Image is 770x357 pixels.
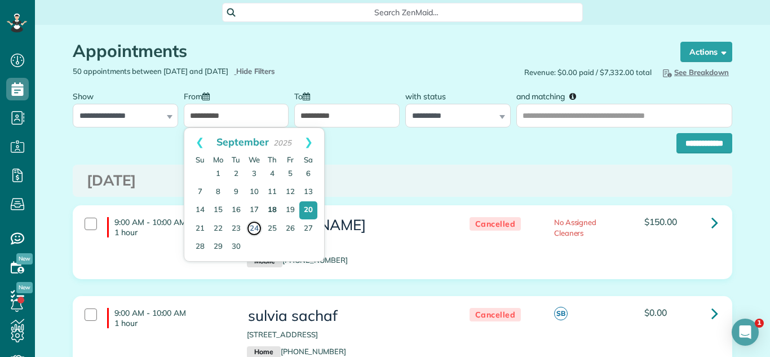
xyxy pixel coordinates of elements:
[209,201,227,219] a: 15
[287,155,294,164] span: Friday
[16,253,33,265] span: New
[299,220,317,238] a: 27
[249,155,260,164] span: Wednesday
[73,42,659,60] h1: Appointments
[184,128,215,156] a: Prev
[196,155,205,164] span: Sunday
[227,201,245,219] a: 16
[554,307,568,320] span: SB
[236,66,275,77] span: Hide Filters
[184,85,215,106] label: From
[227,220,245,238] a: 23
[281,183,299,201] a: 12
[304,155,313,164] span: Saturday
[209,238,227,256] a: 29
[644,307,667,318] span: $0.00
[209,183,227,201] a: 8
[114,318,230,328] p: 1 hour
[191,238,209,256] a: 28
[516,85,585,106] label: and matching
[680,42,732,62] button: Actions
[107,308,230,328] h4: 9:00 AM - 10:00 AM
[470,308,521,322] span: Cancelled
[227,238,245,256] a: 30
[245,165,263,183] a: 3
[191,183,209,201] a: 7
[209,220,227,238] a: 22
[299,201,317,219] a: 20
[263,183,281,201] a: 11
[216,135,269,148] span: September
[232,155,240,164] span: Tuesday
[213,155,223,164] span: Monday
[107,217,230,237] h4: 9:00 AM - 10:00 AM
[554,218,597,237] span: No Assigned Cleaners
[732,319,759,346] iframe: Intercom live chat
[281,220,299,238] a: 26
[245,183,263,201] a: 10
[247,347,346,356] a: Home[PHONE_NUMBER]
[114,227,230,237] p: 1 hour
[299,165,317,183] a: 6
[299,183,317,201] a: 13
[263,165,281,183] a: 4
[263,220,281,238] a: 25
[273,138,291,147] span: 2025
[16,282,33,293] span: New
[247,329,446,340] p: [STREET_ADDRESS]
[268,155,277,164] span: Thursday
[293,128,324,156] a: Next
[247,308,446,324] h3: sulvia sachaf
[191,201,209,219] a: 14
[294,85,316,106] label: To
[227,183,245,201] a: 9
[657,66,732,78] button: See Breakdown
[247,217,446,233] h3: [PERSON_NAME]
[227,165,245,183] a: 2
[247,239,446,249] p: [STREET_ADDRESS]
[234,67,275,76] a: Hide Filters
[191,220,209,238] a: 21
[524,67,652,78] span: Revenue: $0.00 paid / $7,332.00 total
[281,201,299,219] a: 19
[281,165,299,183] a: 5
[246,221,262,236] a: 24
[64,66,402,77] div: 50 appointments between [DATE] and [DATE]
[247,255,348,265] a: Mobile[PHONE_NUMBER]
[644,216,677,227] span: $150.00
[87,173,718,189] h3: [DATE]
[470,217,521,231] span: Cancelled
[661,68,729,77] span: See Breakdown
[263,201,281,219] a: 18
[209,165,227,183] a: 1
[245,201,263,219] a: 17
[755,319,764,328] span: 1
